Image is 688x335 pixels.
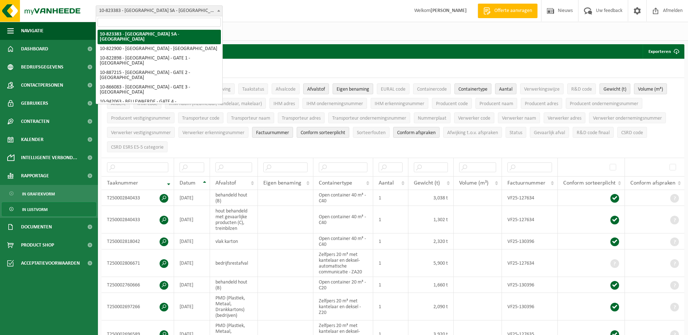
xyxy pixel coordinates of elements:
button: IHM erkenningsnummerIHM erkenningsnummer: Activate to sort [371,98,428,109]
button: Conform sorteerplicht : Activate to sort [297,127,349,138]
span: Taaknummer [107,180,138,186]
span: CSRD code [621,130,643,136]
td: 1 [373,190,408,206]
button: Gewicht (t)Gewicht (t): Activate to sort [600,83,630,94]
span: Afvalstof [215,180,236,186]
span: Factuurnummer [256,130,289,136]
button: SorteerfoutenSorteerfouten: Activate to sort [353,127,390,138]
button: Conform afspraken : Activate to sort [393,127,440,138]
span: Producent ondernemingsnummer [570,101,638,107]
span: Containertype [319,180,352,186]
span: Conform afspraken [630,180,675,186]
button: IHM ondernemingsnummerIHM ondernemingsnummer: Activate to sort [302,98,367,109]
button: Eigen benamingEigen benaming: Activate to sort [333,83,373,94]
button: VerwerkingswijzeVerwerkingswijze: Activate to sort [520,83,564,94]
span: Product Shop [21,236,54,254]
span: Transporteur adres [282,116,321,121]
li: 10-866083 - [GEOGRAPHIC_DATA] - GATE 3 - [GEOGRAPHIC_DATA] [98,83,221,97]
button: Afwijking t.o.v. afsprakenAfwijking t.o.v. afspraken: Activate to sort [443,127,502,138]
li: 10-823383 - [GEOGRAPHIC_DATA] SA - [GEOGRAPHIC_DATA] [98,30,221,44]
button: IHM adresIHM adres: Activate to sort [269,98,299,109]
span: Containercode [417,87,447,92]
span: Aantal [499,87,512,92]
button: Verwerker vestigingsnummerVerwerker vestigingsnummer: Activate to sort [107,127,175,138]
span: Verwerker ondernemingsnummer [593,116,662,121]
span: Bedrijfsgegevens [21,58,63,76]
span: Verwerker code [458,116,490,121]
span: Dashboard [21,40,48,58]
td: 1 [373,293,408,320]
span: Verwerker adres [548,116,581,121]
span: Verwerker erkenningsnummer [182,130,244,136]
td: 5,900 t [408,249,454,277]
button: FactuurnummerFactuurnummer: Activate to sort [252,127,293,138]
td: Open container 40 m³ - C40 [313,233,373,249]
span: Eigen benaming [337,87,369,92]
button: Producent vestigingsnummerProducent vestigingsnummer: Activate to sort [107,112,174,123]
span: Verwerker vestigingsnummer [111,130,171,136]
button: AantalAantal: Activate to sort [495,83,516,94]
button: Exporteren [643,44,684,59]
span: Gevaarlijk afval [534,130,565,136]
button: Transporteur codeTransporteur code: Activate to sort [178,112,223,123]
button: Verwerker codeVerwerker code: Activate to sort [454,112,494,123]
span: Volume (m³) [638,87,663,92]
span: 10-823383 - BELPARK SA - WAVRE [96,5,223,16]
button: CSRD ESRS E5-5 categorieCSRD ESRS E5-5 categorie: Activate to sort [107,141,168,152]
td: VF25-127634 [502,206,558,233]
li: 10-822898 - [GEOGRAPHIC_DATA] - GATE 1 - [GEOGRAPHIC_DATA] [98,54,221,68]
td: [DATE] [174,293,210,320]
button: AfvalcodeAfvalcode: Activate to sort [272,83,300,94]
td: VF25-130396 [502,277,558,293]
td: Zelfpers 20 m³ met kantelaar en deksel-automatische communicatie - ZA20 [313,249,373,277]
td: vlak karton [210,233,258,249]
span: Contactpersonen [21,76,63,94]
a: Offerte aanvragen [478,4,537,18]
button: ContainertypeContainertype: Activate to sort [454,83,491,94]
button: Gevaarlijk afval : Activate to sort [530,127,569,138]
span: Sorteerfouten [357,130,386,136]
td: Open container 40 m³ - C40 [313,190,373,206]
td: Zelfpers 20 m³ met kantelaar en deksel - Z20 [313,293,373,320]
td: [DATE] [174,249,210,277]
button: StatusStatus: Activate to sort [506,127,526,138]
span: Gewicht (t) [414,180,440,186]
button: Volume (m³)Volume (m³): Activate to sort [634,83,667,94]
span: IHM adres [273,101,295,107]
button: Transporteur adresTransporteur adres: Activate to sort [278,112,325,123]
span: EURAL code [381,87,405,92]
td: 2,090 t [408,293,454,320]
td: 1 [373,233,408,249]
span: Gebruikers [21,94,48,112]
span: Producent vestigingsnummer [111,116,170,121]
td: 1,302 t [408,206,454,233]
span: Aantal [379,180,394,186]
td: VF25-130396 [502,293,558,320]
button: Producent adresProducent adres: Activate to sort [521,98,562,109]
td: VF25-127634 [502,249,558,277]
span: Afvalcode [276,87,296,92]
td: 2,320 t [408,233,454,249]
td: 1 [373,249,408,277]
span: Conform sorteerplicht [563,180,615,186]
button: Producent codeProducent code: Activate to sort [432,98,472,109]
button: Verwerker erkenningsnummerVerwerker erkenningsnummer: Activate to sort [178,127,248,138]
td: T250002697266 [102,293,174,320]
button: AfvalstofAfvalstof: Activate to sort [303,83,329,94]
button: NummerplaatNummerplaat: Activate to sort [414,112,450,123]
button: ContainercodeContainercode: Activate to sort [413,83,451,94]
li: 10-822900 - [GEOGRAPHIC_DATA] - [GEOGRAPHIC_DATA] [98,44,221,54]
td: PMD (Plastiek, Metaal, Drankkartons) (bedrijven) [210,293,258,320]
span: 10-823383 - BELPARK SA - WAVRE [96,6,222,16]
td: T250002840433 [102,190,174,206]
span: Datum [180,180,195,186]
span: In lijstvorm [22,203,48,216]
span: Verwerkingswijze [524,87,560,92]
span: Afvalstof [307,87,325,92]
td: 1 [373,277,408,293]
td: behandeld hout (B) [210,277,258,293]
td: T250002806671 [102,249,174,277]
button: Producent ondernemingsnummerProducent ondernemingsnummer: Activate to sort [566,98,642,109]
span: Factuurnummer [507,180,545,186]
span: Afwijking t.o.v. afspraken [447,130,498,136]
